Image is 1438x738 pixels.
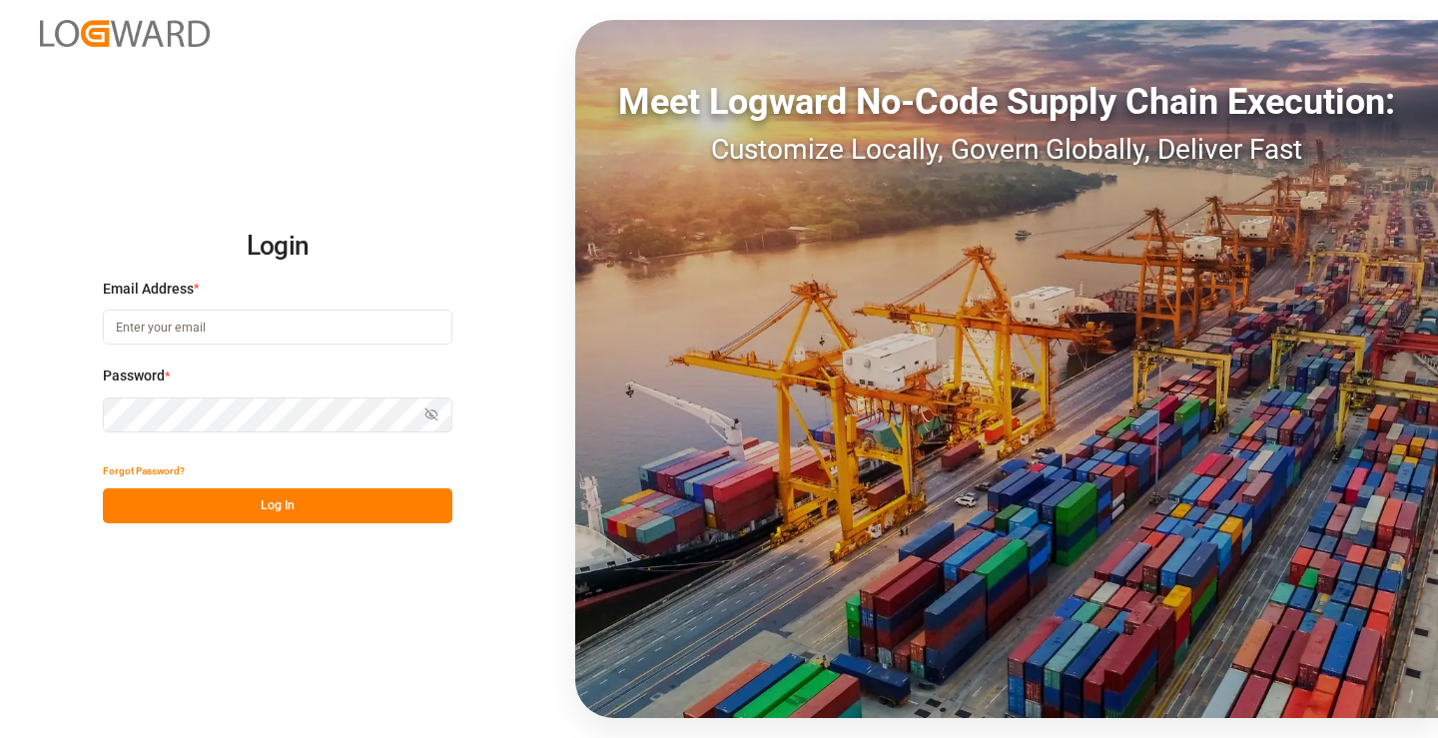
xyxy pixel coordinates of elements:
button: Log In [103,488,452,523]
span: Email Address [103,279,194,300]
input: Enter your email [103,310,452,345]
span: Password [103,366,165,386]
button: Forgot Password? [103,453,185,488]
div: Meet Logward No-Code Supply Chain Execution: [575,75,1438,129]
h2: Login [103,215,452,279]
img: Logward_new_orange.png [40,20,210,47]
div: Customize Locally, Govern Globally, Deliver Fast [575,129,1438,171]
